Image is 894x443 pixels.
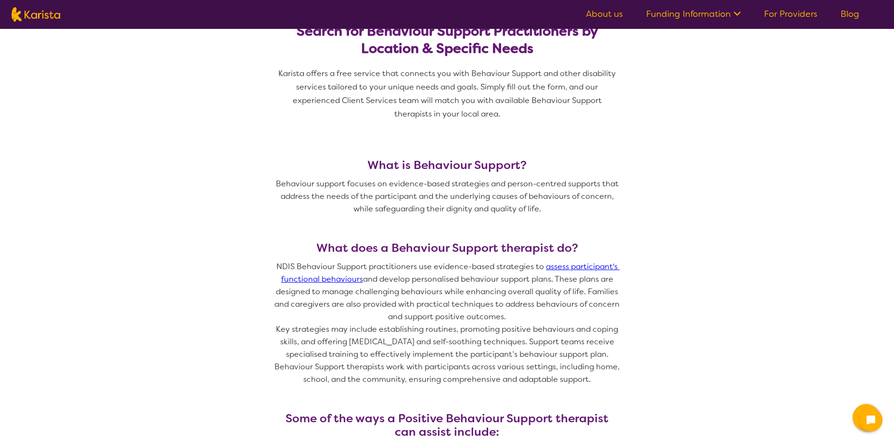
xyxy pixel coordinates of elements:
[274,241,621,255] h3: What does a Behaviour Support therapist do?
[12,7,60,22] img: Karista logo
[274,412,621,439] h3: Some of the ways a Positive Behaviour Support therapist can assist include:
[274,261,621,323] p: NDIS Behaviour Support practitioners use evidence-based strategies to and develop personalised be...
[274,178,621,215] p: Behaviour support focuses on evidence-based strategies and person-centred supports that address t...
[285,23,609,57] h2: Search for Behaviour Support Practitioners by Location & Specific Needs
[646,8,741,20] a: Funding Information
[274,361,621,386] p: Behaviour Support therapists work with participants across various settings, including home, scho...
[274,67,621,121] p: Karista offers a free service that connects you with Behaviour Support and other disability servi...
[853,404,880,431] button: Channel Menu
[274,158,621,172] h3: What is Behaviour Support?
[586,8,623,20] a: About us
[841,8,859,20] a: Blog
[274,323,621,361] p: Key strategies may include establishing routines, promoting positive behaviours and coping skills...
[764,8,817,20] a: For Providers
